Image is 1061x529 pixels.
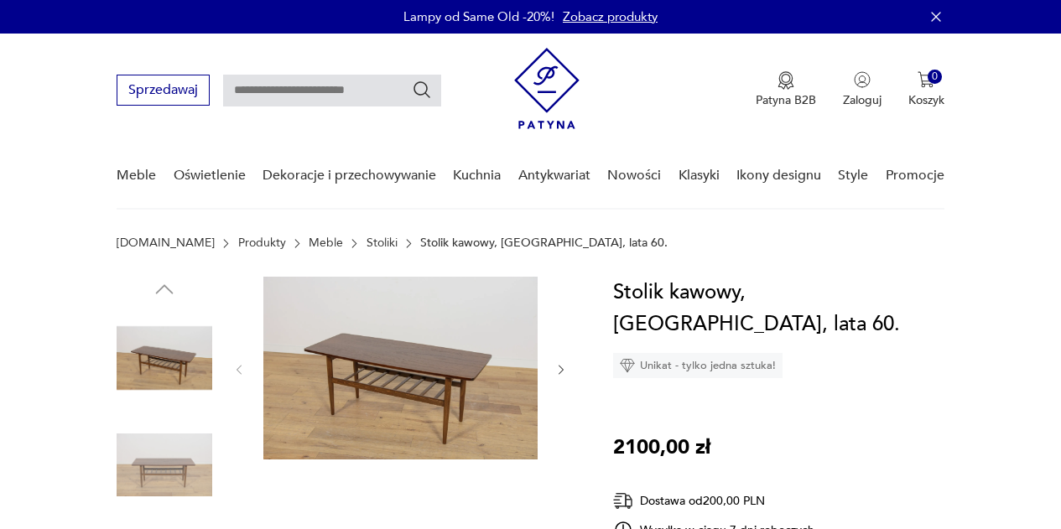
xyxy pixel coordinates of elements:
[613,277,944,340] h1: Stolik kawowy, [GEOGRAPHIC_DATA], lata 60.
[117,310,212,406] img: Zdjęcie produktu Stolik kawowy, Dania, lata 60.
[238,236,286,250] a: Produkty
[117,143,156,208] a: Meble
[613,353,783,378] div: Unikat - tylko jedna sztuka!
[778,71,794,90] img: Ikona medalu
[756,71,816,108] button: Patyna B2B
[756,71,816,108] a: Ikona medaluPatyna B2B
[736,143,821,208] a: Ikony designu
[420,236,668,250] p: Stolik kawowy, [GEOGRAPHIC_DATA], lata 60.
[263,143,436,208] a: Dekoracje i przechowywanie
[908,71,944,108] button: 0Koszyk
[613,490,633,511] img: Ikona dostawy
[514,48,580,129] img: Patyna - sklep z meblami i dekoracjami vintage
[838,143,868,208] a: Style
[117,236,215,250] a: [DOMAIN_NAME]
[918,71,934,88] img: Ikona koszyka
[756,92,816,108] p: Patyna B2B
[309,236,343,250] a: Meble
[453,143,501,208] a: Kuchnia
[854,71,871,88] img: Ikonka użytkownika
[412,80,432,100] button: Szukaj
[117,417,212,513] img: Zdjęcie produktu Stolik kawowy, Dania, lata 60.
[518,143,590,208] a: Antykwariat
[620,358,635,373] img: Ikona diamentu
[613,490,814,511] div: Dostawa od 200,00 PLN
[928,70,942,84] div: 0
[679,143,720,208] a: Klasyki
[367,236,398,250] a: Stoliki
[607,143,661,208] a: Nowości
[174,143,246,208] a: Oświetlenie
[843,92,882,108] p: Zaloguj
[843,71,882,108] button: Zaloguj
[886,143,944,208] a: Promocje
[117,75,210,106] button: Sprzedawaj
[117,86,210,97] a: Sprzedawaj
[613,432,710,464] p: 2100,00 zł
[563,8,658,25] a: Zobacz produkty
[263,277,538,459] img: Zdjęcie produktu Stolik kawowy, Dania, lata 60.
[908,92,944,108] p: Koszyk
[403,8,554,25] p: Lampy od Same Old -20%!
